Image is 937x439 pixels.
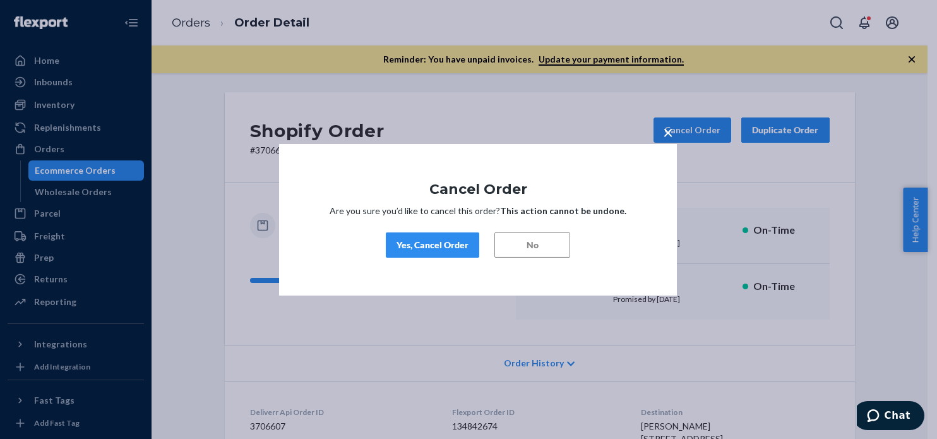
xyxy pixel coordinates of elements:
p: Are you sure you’d like to cancel this order? [317,205,639,217]
iframe: Opens a widget where you can chat to one of our agents [857,401,924,433]
div: Yes, Cancel Order [397,239,469,251]
button: No [494,232,570,258]
button: Yes, Cancel Order [386,232,479,258]
span: × [663,121,673,142]
h1: Cancel Order [317,181,639,196]
strong: This action cannot be undone. [500,205,626,216]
